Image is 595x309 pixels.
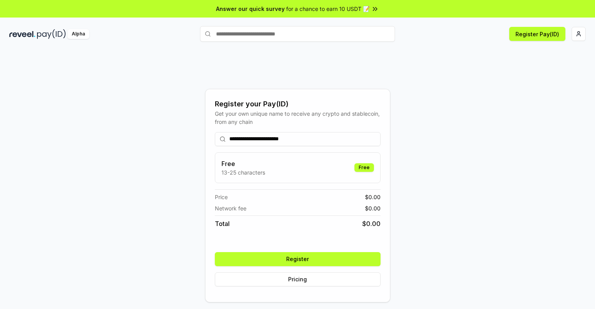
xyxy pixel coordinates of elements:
[509,27,565,41] button: Register Pay(ID)
[215,219,230,228] span: Total
[215,109,381,126] div: Get your own unique name to receive any crypto and stablecoin, from any chain
[221,159,265,168] h3: Free
[221,168,265,177] p: 13-25 characters
[9,29,35,39] img: reveel_dark
[362,219,381,228] span: $ 0.00
[286,5,370,13] span: for a chance to earn 10 USDT 📝
[215,252,381,266] button: Register
[365,204,381,212] span: $ 0.00
[67,29,89,39] div: Alpha
[216,5,285,13] span: Answer our quick survey
[215,272,381,286] button: Pricing
[215,193,228,201] span: Price
[354,163,374,172] div: Free
[215,204,246,212] span: Network fee
[365,193,381,201] span: $ 0.00
[215,99,381,109] div: Register your Pay(ID)
[37,29,66,39] img: pay_id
